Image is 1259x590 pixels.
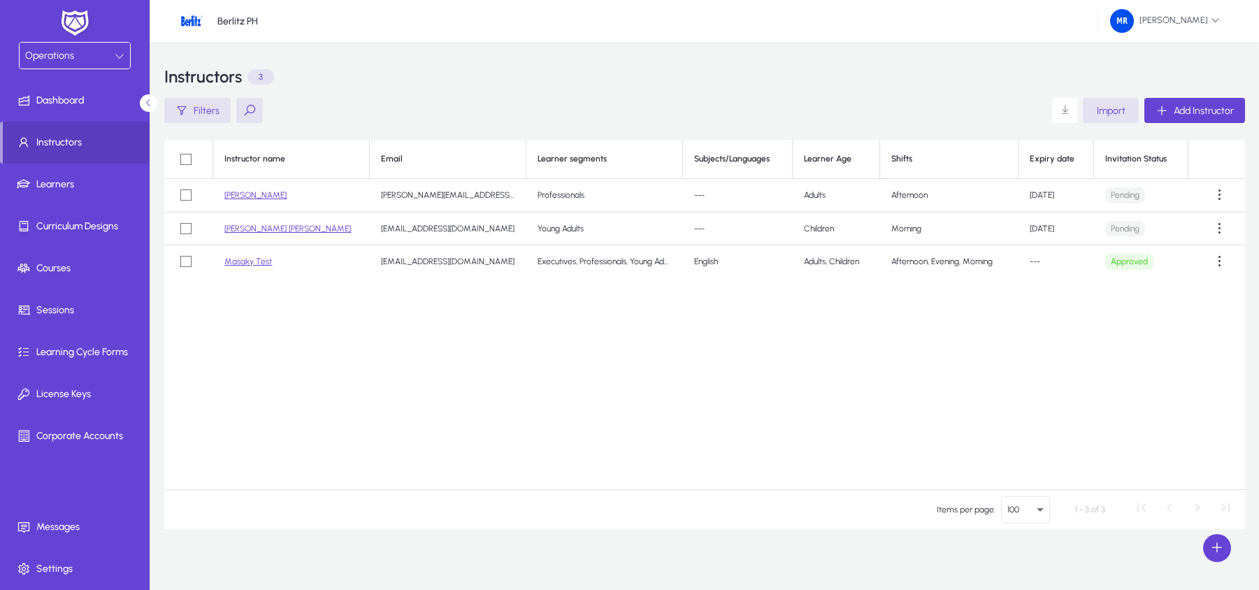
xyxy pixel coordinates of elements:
[3,220,152,233] span: Curriculum Designs
[370,179,526,213] td: [PERSON_NAME][EMAIL_ADDRESS][DOMAIN_NAME]
[793,140,879,179] th: Learner Age
[880,140,1019,179] th: Shifts
[1174,105,1234,117] span: Add Instructor
[3,303,152,317] span: Sessions
[1019,245,1095,278] td: ---
[1019,140,1095,179] th: Expiry date
[880,179,1019,213] td: Afternoon
[683,179,793,213] td: ---
[224,154,358,164] div: Instructor name
[1099,8,1231,34] button: [PERSON_NAME]
[880,213,1019,246] td: Morning
[1007,505,1019,515] span: 100
[3,373,152,415] a: License Keys
[3,548,152,590] a: Settings
[247,69,274,85] p: 3
[683,140,793,179] th: Subjects/Languages
[3,94,152,108] span: Dashboard
[3,331,152,373] a: Learning Cycle Forms
[217,15,258,27] p: Berlitz PH
[3,387,152,401] span: License Keys
[1097,105,1125,117] span: Import
[683,245,793,278] td: English
[3,506,152,548] a: Messages
[526,213,683,246] td: Young Adults
[1105,187,1145,203] p: Pending
[3,429,152,443] span: Corporate Accounts
[3,164,152,206] a: Learners
[793,245,879,278] td: Adults, Children
[164,98,231,123] button: Filters
[57,8,92,38] img: white-logo.png
[526,179,683,213] td: Professionals
[3,206,152,247] a: Curriculum Designs
[3,415,152,457] a: Corporate Accounts
[381,154,515,164] div: Email
[370,213,526,246] td: [EMAIL_ADDRESS][DOMAIN_NAME]
[3,178,152,192] span: Learners
[224,154,285,164] div: Instructor name
[1075,503,1105,517] div: 1 - 3 of 3
[526,140,683,179] th: Learner segments
[1110,9,1220,33] span: [PERSON_NAME]
[3,289,152,331] a: Sessions
[3,345,152,359] span: Learning Cycle Forms
[1110,9,1134,33] img: 148.png
[1105,221,1145,237] p: Pending
[937,503,995,517] div: Items per page:
[1019,179,1095,213] td: [DATE]
[3,247,152,289] a: Courses
[164,69,242,85] h3: Instructors
[526,245,683,278] td: Executives, Professionals, Young Adults
[793,213,879,246] td: Children
[224,224,351,233] a: [PERSON_NAME] [PERSON_NAME]
[3,562,152,576] span: Settings
[793,179,879,213] td: Adults
[164,489,1245,529] mat-paginator: Select page
[25,50,74,62] span: Operations
[3,136,150,150] span: Instructors
[178,8,205,34] img: 28.png
[1105,254,1153,270] p: Approved
[3,261,152,275] span: Courses
[224,257,272,266] a: Masaky Test
[381,154,403,164] div: Email
[224,190,287,200] a: [PERSON_NAME]
[880,245,1019,278] td: Afternoon, Evening, Morning
[1094,140,1188,179] th: Invitation Status
[194,105,220,117] span: Filters
[1144,98,1245,123] button: Add Instructor
[370,245,526,278] td: [EMAIL_ADDRESS][DOMAIN_NAME]
[3,520,152,534] span: Messages
[683,213,793,246] td: ---
[3,80,152,122] a: Dashboard
[1019,213,1095,246] td: [DATE]
[1083,98,1139,123] button: Import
